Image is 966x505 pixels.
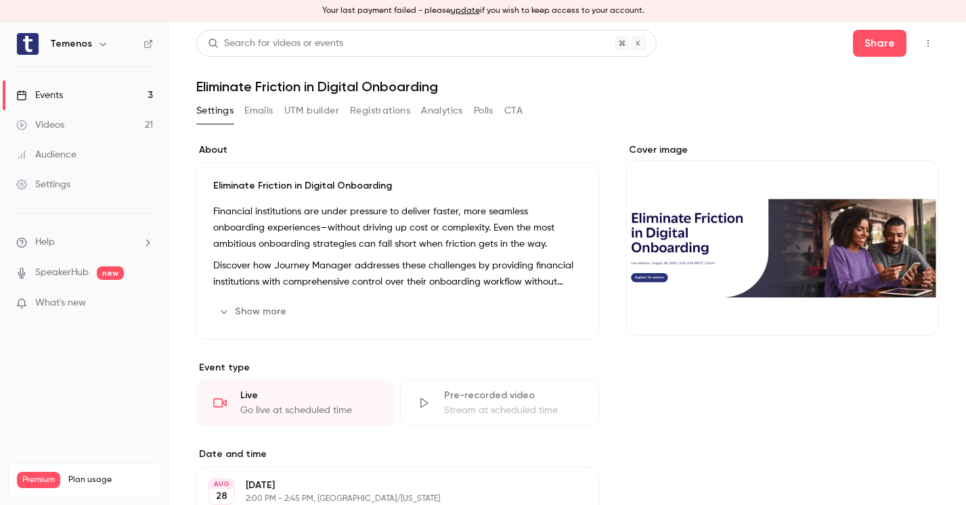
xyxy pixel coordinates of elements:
p: Eliminate Friction in Digital Onboarding [213,179,582,193]
p: Event type [196,361,599,375]
p: Discover how Journey Manager addresses these challenges by providing financial institutions with ... [213,258,582,290]
div: Events [16,89,63,102]
span: Plan usage [68,475,152,485]
button: Settings [196,100,234,122]
span: new [97,266,124,280]
div: Pre-recorded video [444,389,581,402]
div: Go live at scheduled time [240,404,378,417]
li: help-dropdown-opener [16,235,153,249]
button: Emails [244,100,273,122]
div: Stream at scheduled time [444,404,581,417]
p: Your last payment failed - please if you wish to keep access to your account. [322,5,644,17]
label: Cover image [626,143,939,157]
div: Pre-recorded videoStream at scheduled time [400,380,598,426]
img: Temenos [17,33,39,55]
div: Audience [16,148,76,162]
div: Videos [16,118,64,132]
p: Financial institutions are under pressure to deliver faster, more seamless onboarding experiences... [213,203,582,252]
button: Polls [474,100,493,122]
button: Registrations [350,100,410,122]
div: AUG [209,479,234,489]
p: 28 [216,489,227,503]
div: LiveGo live at scheduled time [196,380,395,426]
div: Live [240,389,378,402]
span: Premium [17,472,60,488]
button: Show more [213,301,294,322]
h6: Temenos [50,37,92,51]
label: Date and time [196,448,599,461]
h1: Eliminate Friction in Digital Onboarding [196,78,939,95]
button: UTM builder [284,100,339,122]
button: CTA [504,100,523,122]
p: [DATE] [246,479,527,492]
a: SpeakerHub [35,266,89,280]
button: update [451,5,480,17]
span: What's new [35,296,86,310]
p: 2:00 PM - 2:45 PM, [GEOGRAPHIC_DATA]/[US_STATE] [246,494,527,504]
div: Search for videos or events [208,37,343,51]
span: Help [35,235,55,249]
button: Analytics [421,100,463,122]
section: Cover image [626,143,939,336]
label: About [196,143,599,157]
button: Share [853,30,906,57]
div: Settings [16,178,70,191]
